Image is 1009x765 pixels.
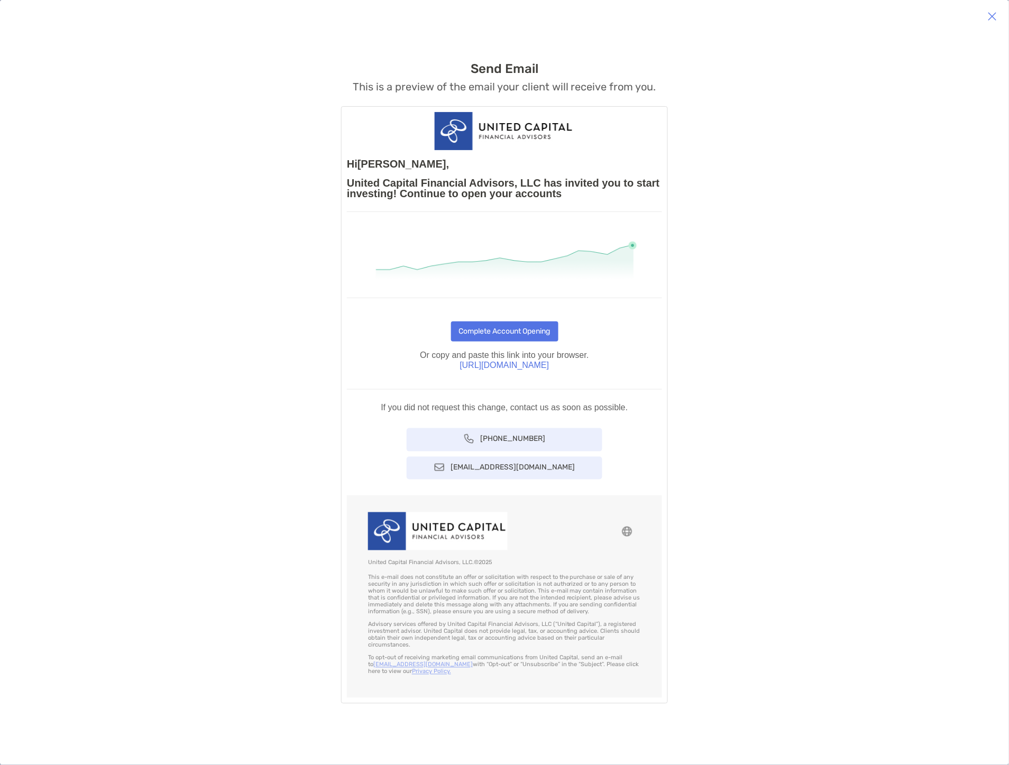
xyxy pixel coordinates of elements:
p: [PHONE_NUMBER] [481,434,546,444]
p: United Capital Financial Advisors, LLC has invited you to start investing! Continue to open your ... [347,178,662,199]
img: world_icon.png [622,527,632,537]
a: Privacy Policy. [412,668,451,675]
p: To opt-out of receiving marketing email communications from United Capital, send an e-mail to wit... [368,655,641,675]
p: This is a preview of the email your client will receive from you. [353,80,656,94]
p: Advisory services offered by United Capital Financial Advisors, LLC (“United Capital”), a registe... [368,621,641,649]
p: United Capital Financial Advisors, LLC. © 2025 [368,559,641,566]
h3: Send Email [471,61,538,76]
p: [EMAIL_ADDRESS][DOMAIN_NAME] [451,463,575,472]
p: This e-mail does not constitute an offer or solicitation with respect to the purchase or sale of ... [368,574,641,615]
span: Complete Account Opening [459,327,551,336]
p: [URL][DOMAIN_NAME] [347,360,662,370]
img: Company Logo [435,112,574,150]
p: If you did not request this change, contact us as soon as possible. [347,402,662,412]
img: Phone.png [464,434,474,444]
img: Loading_Chart_email.png [372,227,637,283]
a: [EMAIL_ADDRESS][DOMAIN_NAME] [373,661,473,668]
img: Mail.png [434,462,445,473]
a: Complete Account Opening [451,321,558,342]
p: Or copy and paste this link into your browser. [347,350,662,360]
img: Powered By Zoe [368,512,508,550]
p: Hi [PERSON_NAME] , [347,159,662,169]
